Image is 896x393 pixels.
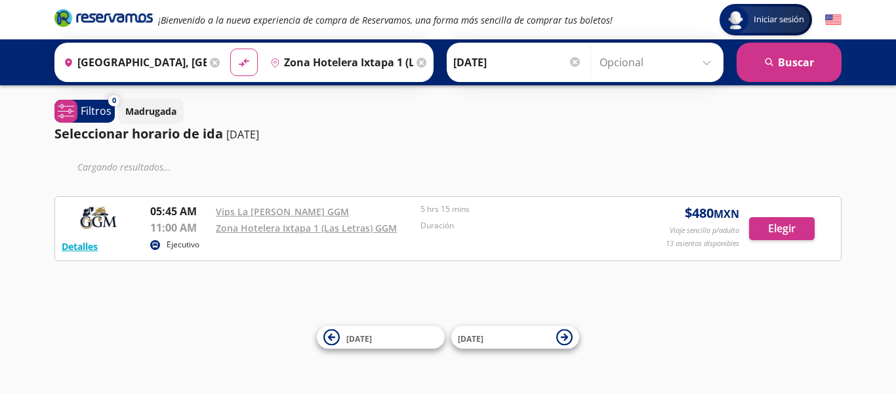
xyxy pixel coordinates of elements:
[150,220,209,236] p: 11:00 AM
[714,207,739,221] small: MXN
[54,8,153,31] a: Brand Logo
[167,239,199,251] p: Ejecutivo
[346,333,372,344] span: [DATE]
[81,103,112,119] p: Filtros
[58,46,207,79] input: Buscar Origen
[216,222,397,234] a: Zona Hotelera Ixtapa 1 (Las Letras) GGM
[737,43,842,82] button: Buscar
[748,13,809,26] span: Iniciar sesión
[451,326,579,349] button: [DATE]
[125,104,176,118] p: Madrugada
[54,8,153,28] i: Brand Logo
[749,217,815,240] button: Elegir
[458,333,483,344] span: [DATE]
[420,203,619,215] p: 5 hrs 15 mins
[685,203,739,223] span: $ 480
[216,205,349,218] a: Vips La [PERSON_NAME] GGM
[112,95,116,106] span: 0
[158,14,613,26] em: ¡Bienvenido a la nueva experiencia de compra de Reservamos, una forma más sencilla de comprar tus...
[150,203,209,219] p: 05:45 AM
[77,161,171,173] em: Cargando resultados ...
[453,46,582,79] input: Elegir Fecha
[54,100,115,123] button: 0Filtros
[420,220,619,232] p: Duración
[670,225,739,236] p: Viaje sencillo p/adulto
[317,326,445,349] button: [DATE]
[62,203,134,230] img: RESERVAMOS
[825,12,842,28] button: English
[600,46,717,79] input: Opcional
[118,98,184,124] button: Madrugada
[265,46,413,79] input: Buscar Destino
[226,127,259,142] p: [DATE]
[666,238,739,249] p: 13 asientos disponibles
[62,239,98,253] button: Detalles
[54,124,223,144] p: Seleccionar horario de ida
